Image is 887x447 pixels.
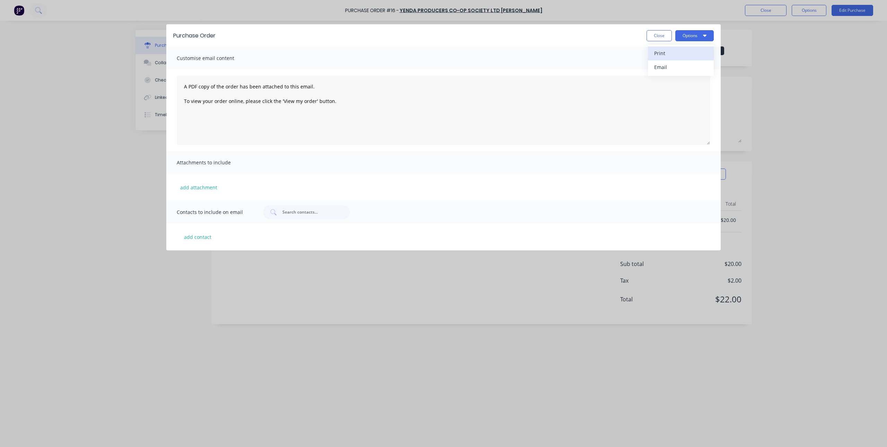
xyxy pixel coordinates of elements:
button: Options [675,30,714,41]
div: Email [654,62,708,72]
button: Print [648,46,714,60]
div: Purchase Order [173,32,216,40]
input: Search contacts... [282,209,339,216]
div: Print [654,48,708,58]
span: Attachments to include [177,158,253,167]
button: Email [648,60,714,74]
span: Customise email content [177,53,253,63]
button: add attachment [177,182,221,192]
textarea: A PDF copy of the order has been attached to this email. To view your order online, please click ... [177,76,710,145]
button: add contact [177,232,218,242]
span: Contacts to include on email [177,207,253,217]
button: Close [647,30,672,41]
